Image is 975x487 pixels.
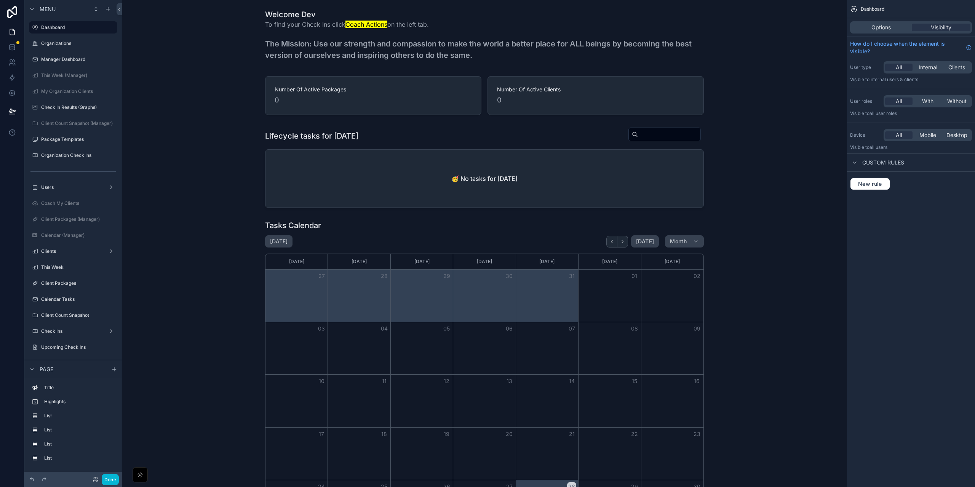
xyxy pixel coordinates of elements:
[41,136,116,142] label: Package Templates
[41,296,116,302] label: Calendar Tasks
[29,309,117,321] a: Client Count Snapshot
[40,366,53,373] span: Page
[41,248,105,254] label: Clients
[567,271,576,281] button: 31
[29,69,117,81] a: This Week (Manager)
[850,144,972,150] p: Visible to
[29,325,117,337] a: Check Ins
[41,24,113,30] label: Dashboard
[41,344,116,350] label: Upcoming Check Ins
[29,181,117,193] a: Users
[870,144,887,150] span: all users
[41,40,116,46] label: Organizations
[870,77,918,82] span: Internal users & clients
[29,37,117,49] a: Organizations
[44,427,114,433] label: List
[29,101,117,113] a: Check In Results (Graphs)
[931,24,951,31] span: Visibility
[29,277,117,289] a: Client Packages
[442,324,451,333] button: 05
[505,430,514,439] button: 20
[919,131,936,139] span: Mobile
[567,324,576,333] button: 07
[29,293,117,305] a: Calendar Tasks
[44,441,114,447] label: List
[948,64,965,71] span: Clients
[630,271,639,281] button: 01
[896,131,902,139] span: All
[630,377,639,386] button: 15
[29,213,117,225] a: Client Packages (Manager)
[41,56,116,62] label: Manager Dashboard
[567,430,576,439] button: 21
[692,271,702,281] button: 02
[41,200,116,206] label: Coach My Clients
[630,324,639,333] button: 08
[29,53,117,65] a: Manager Dashboard
[896,64,902,71] span: All
[29,133,117,145] a: Package Templates
[692,377,702,386] button: 16
[41,264,116,270] label: This Week
[29,197,117,209] a: Coach My Clients
[692,324,702,333] button: 09
[380,377,389,386] button: 11
[380,430,389,439] button: 18
[862,159,904,166] span: Custom rules
[946,131,967,139] span: Desktop
[317,377,326,386] button: 10
[855,180,885,187] span: New rule
[896,97,902,105] span: All
[380,271,389,281] button: 28
[850,40,963,55] span: How do I choose when the element is visible?
[41,88,116,94] label: My Organization Clients
[24,378,122,472] div: scrollable content
[41,328,105,334] label: Check Ins
[870,110,897,116] span: All user roles
[41,184,105,190] label: Users
[317,271,326,281] button: 27
[861,6,884,12] span: Dashboard
[317,324,326,333] button: 03
[29,85,117,97] a: My Organization Clients
[41,120,116,126] label: Client Count Snapshot (Manager)
[505,271,514,281] button: 30
[41,312,116,318] label: Client Count Snapshot
[44,399,114,405] label: Highlights
[41,104,116,110] label: Check In Results (Graphs)
[850,64,881,70] label: User type
[40,5,56,13] span: Menu
[630,430,639,439] button: 22
[102,474,119,485] button: Done
[380,324,389,333] button: 04
[29,229,117,241] a: Calendar (Manager)
[947,97,967,105] span: Without
[505,377,514,386] button: 13
[850,40,972,55] a: How do I choose when the element is visible?
[29,357,117,369] a: Check Ins - Global View
[29,21,117,34] a: Dashboard
[41,280,116,286] label: Client Packages
[919,64,937,71] span: Internal
[442,377,451,386] button: 12
[29,149,117,161] a: Organization Check Ins
[29,245,117,257] a: Clients
[41,152,116,158] label: Organization Check Ins
[29,261,117,273] a: This Week
[442,430,451,439] button: 19
[850,77,972,83] p: Visible to
[850,178,890,190] button: New rule
[29,117,117,129] a: Client Count Snapshot (Manager)
[29,341,117,353] a: Upcoming Check Ins
[871,24,891,31] span: Options
[41,72,116,78] label: This Week (Manager)
[41,216,116,222] label: Client Packages (Manager)
[44,455,114,461] label: List
[44,413,114,419] label: List
[692,430,702,439] button: 23
[850,110,972,117] p: Visible to
[567,377,576,386] button: 14
[317,430,326,439] button: 17
[442,271,451,281] button: 29
[850,132,881,138] label: Device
